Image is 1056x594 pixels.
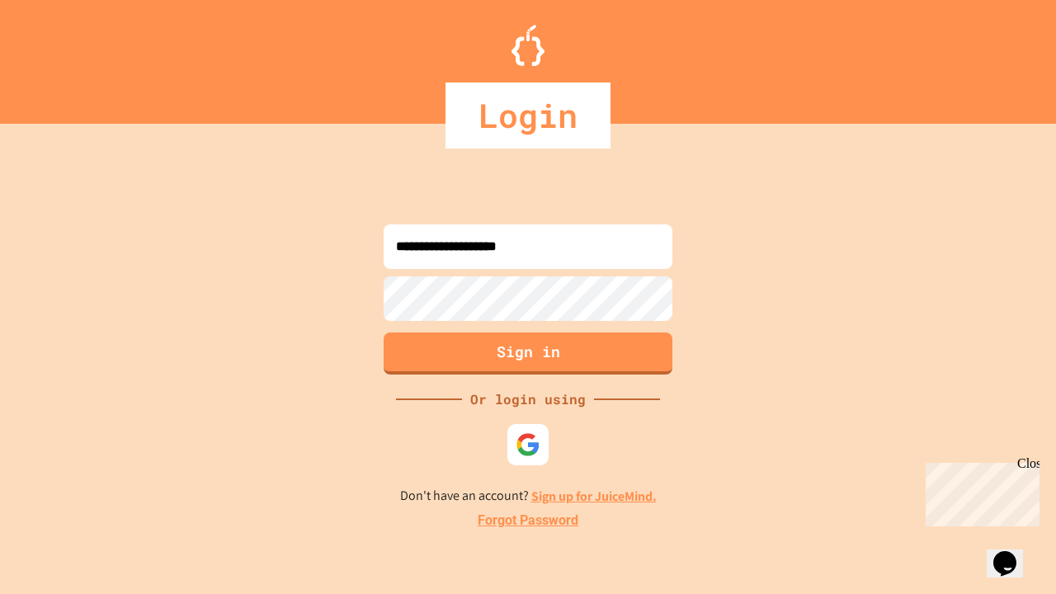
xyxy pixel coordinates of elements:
button: Sign in [384,332,672,375]
a: Sign up for JuiceMind. [531,488,657,505]
img: google-icon.svg [516,432,540,457]
iframe: chat widget [987,528,1039,577]
div: Chat with us now!Close [7,7,114,105]
a: Forgot Password [478,511,578,530]
div: Or login using [462,389,594,409]
p: Don't have an account? [400,486,657,507]
iframe: chat widget [919,456,1039,526]
div: Login [445,82,610,148]
img: Logo.svg [511,25,544,66]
